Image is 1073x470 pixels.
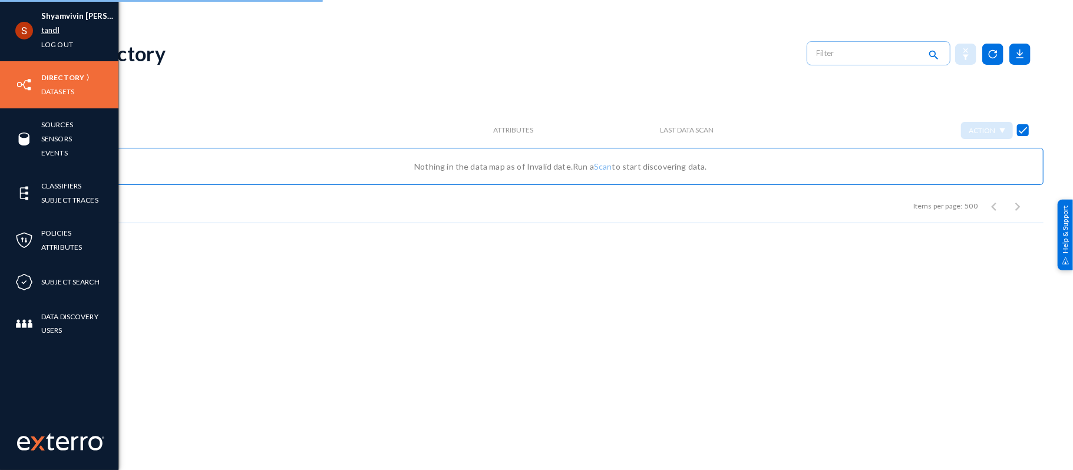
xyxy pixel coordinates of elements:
[1006,194,1029,218] button: Next page
[15,315,33,333] img: icon-members.svg
[41,38,73,51] a: Log out
[41,193,98,207] a: Subject Traces
[41,310,118,337] a: Data Discovery Users
[1062,257,1069,264] img: help_support.svg
[41,275,100,289] a: Subject Search
[817,44,920,62] input: Filter
[41,118,73,131] a: Sources
[15,76,33,94] img: icon-inventory.svg
[41,146,68,160] a: Events
[927,48,941,64] mat-icon: search
[15,130,33,148] img: icon-sources.svg
[41,226,71,240] a: Policies
[17,433,104,451] img: exterro-work-mark.svg
[41,85,74,98] a: Datasets
[913,201,962,211] div: Items per page:
[41,240,82,254] a: Attributes
[15,184,33,202] img: icon-elements.svg
[15,231,33,249] img: icon-policies.svg
[41,9,118,24] li: Shyamvivin [PERSON_NAME] [PERSON_NAME]
[594,161,612,171] a: Scan
[1058,200,1073,270] div: Help & Support
[965,201,978,211] div: 500
[493,126,533,134] span: Attributes
[660,126,714,134] span: Last Data Scan
[15,273,33,291] img: icon-compliance.svg
[41,132,72,145] a: Sensors
[41,24,60,37] a: tandl
[31,436,45,451] img: exterro-logo.svg
[982,194,1006,218] button: Previous page
[15,22,33,39] img: ACg8ocLCHWB70YVmYJSZIkanuWRMiAOKj9BOxslbKTvretzi-06qRA=s96-c
[78,41,166,65] div: Directory
[41,179,81,193] a: Classifiers
[414,161,707,171] span: Nothing in the data map as of Invalid date. Run a to start discovering data.
[41,71,84,84] a: Directory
